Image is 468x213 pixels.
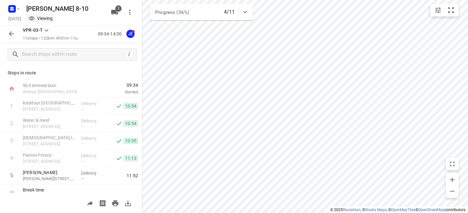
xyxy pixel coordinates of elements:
[123,155,138,161] span: 11:13
[10,172,13,179] div: 5
[122,200,134,206] span: Download route
[109,200,122,206] span: Print route
[10,155,13,161] div: 4
[81,141,84,146] span: —
[150,4,253,20] div: Progress (36%)4/11
[23,169,76,176] p: [PERSON_NAME]
[365,208,387,212] a: Stadia Maps
[116,103,122,109] svg: Done
[10,120,13,126] div: 2
[123,120,138,127] span: 10:54
[116,138,122,144] svg: Done
[23,106,76,112] p: [STREET_ADDRESS],
[116,120,122,127] svg: Done
[343,208,361,212] a: Routetitan
[81,135,104,141] p: Delivery
[96,82,138,88] span: 09:34
[330,208,465,212] li: © 2025 , © , © © contributors
[81,100,104,107] p: Delivery
[23,176,76,182] p: Martini van Geffenstraat 29C,
[23,141,76,147] p: [STREET_ADDRESS],
[81,118,104,124] p: Delivery
[116,155,122,161] svg: Done
[96,89,138,95] p: Started
[81,124,84,129] span: —
[8,70,134,76] p: Stops in route
[23,89,89,95] p: Weesp, [GEOGRAPHIC_DATA]
[10,138,13,144] div: 3
[127,172,138,179] span: 11:52
[23,123,76,130] p: [STREET_ADDRESS],
[23,82,89,89] p: 9b Eemmeerlaan
[81,159,84,164] span: —
[81,107,84,111] span: —
[98,31,124,37] p: 09:34-14:30
[81,153,104,159] p: Delivery
[430,4,459,16] div: small contained button group
[23,152,76,158] p: Panino Fresco
[23,135,76,141] p: [DEMOGRAPHIC_DATA] to go
[123,103,138,109] span: 10:54
[84,200,96,206] span: Share route
[81,170,104,176] p: Delivery
[23,100,76,106] p: Kaddour [GEOGRAPHIC_DATA]
[115,5,122,12] span: 1
[81,176,84,181] span: —
[123,138,138,144] span: 10:55
[96,200,109,206] span: Print shipping labels
[28,15,53,22] div: Viewing
[23,27,43,34] p: VPR-03-T
[23,35,78,41] p: 11 stops • 122km • 4h51m • 11u
[23,158,76,165] p: [STREET_ADDRESS],
[155,9,189,15] span: Progress (36%)
[124,31,137,37] span: Assigned to Jeffrey E
[22,50,126,60] input: Search stops within route
[108,6,121,19] button: 1
[391,208,415,212] a: OpenMapTiles
[23,117,76,123] p: Water & meel
[432,4,444,16] button: Map settings
[126,51,133,58] div: /
[23,187,76,193] p: Break time
[418,208,445,212] a: OpenStreetMap
[224,8,235,16] p: 4/11
[445,4,457,16] button: Fit zoom
[123,6,136,19] button: More
[10,103,13,109] div: 1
